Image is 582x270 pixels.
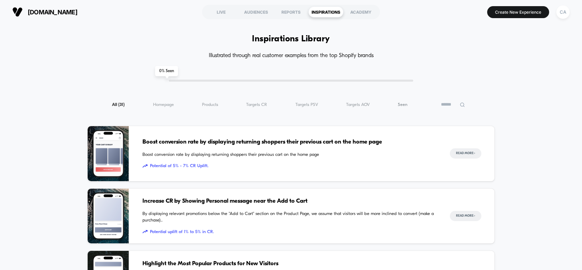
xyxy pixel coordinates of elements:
img: Visually logo [12,7,23,17]
button: [DOMAIN_NAME] [10,6,79,17]
span: Targets CR [246,102,267,107]
span: Targets AOV [346,102,370,107]
span: ( 31 ) [118,103,125,107]
span: All [112,102,125,107]
h4: Illustrated through real customer examples from the top Shopify brands [87,53,495,59]
span: By displaying relevant promotions below the "Add to Cart" section on the Product Page, we assume ... [142,211,436,224]
span: Targets PSV [295,102,318,107]
button: CA [554,5,572,19]
span: [DOMAIN_NAME] [28,9,77,16]
div: LIVE [204,6,239,17]
span: 0 % Seen [155,66,178,76]
div: INSPIRATIONS [308,6,343,17]
span: Boost conversion rate by displaying returning shoppers their previous cart on the home page [142,151,436,158]
span: Potential of 5% - 7% CR Uplift. [142,163,436,170]
div: AUDIENCES [239,6,274,17]
img: By displaying relevant promotions below the "Add to Cart" section on the Product Page, we assume ... [88,189,129,244]
button: Read More> [450,211,481,221]
span: Seen [398,102,407,107]
span: Boost conversion rate by displaying returning shoppers their previous cart on the home page [142,138,436,147]
img: Boost conversion rate by displaying returning shoppers their previous cart on the home page [88,126,129,181]
div: REPORTS [274,6,308,17]
div: ACADEMY [343,6,378,17]
h1: Inspirations Library [252,34,330,44]
span: Potential uplift of 1% to 5% in CR. [142,229,436,235]
span: Highlight the Most Popular Products for New Visitors [142,259,436,268]
button: Create New Experience [487,6,549,18]
span: Products [202,102,218,107]
span: Homepage [153,102,174,107]
button: Read More> [450,148,481,159]
span: Increase CR by Showing Personal message near the Add to Cart [142,197,436,206]
div: CA [556,5,570,19]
